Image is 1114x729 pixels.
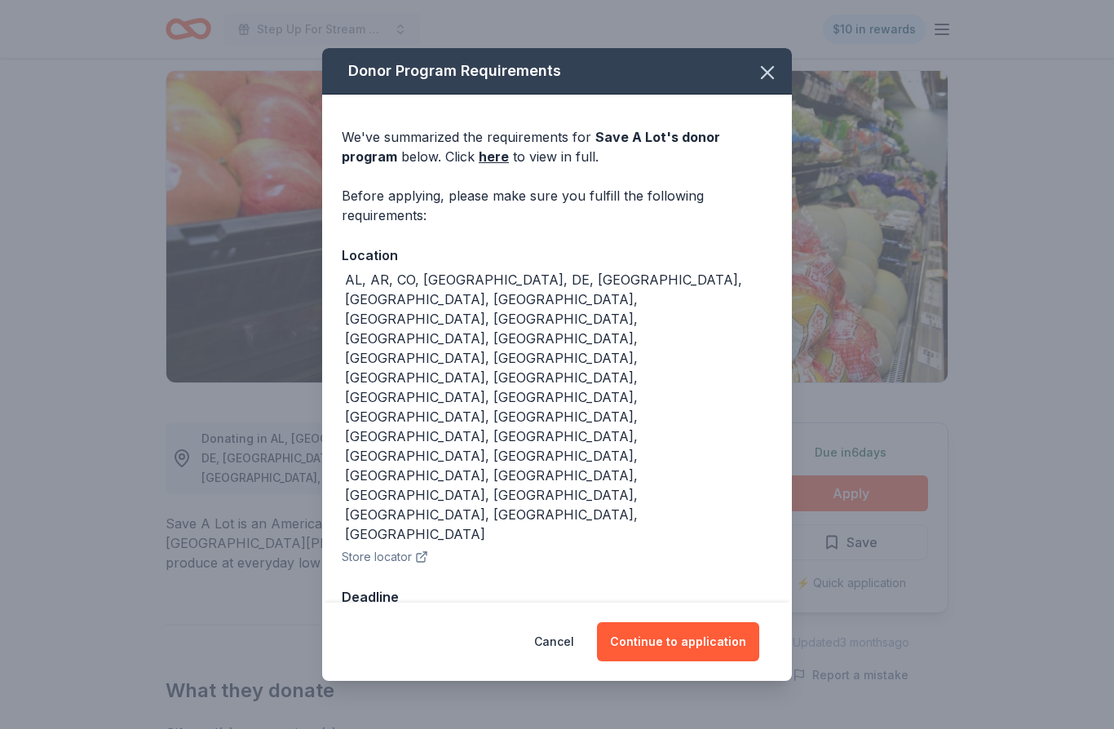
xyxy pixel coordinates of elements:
div: Before applying, please make sure you fulfill the following requirements: [342,186,772,225]
button: Store locator [342,547,428,567]
div: Location [342,245,772,266]
div: AL, AR, CO, [GEOGRAPHIC_DATA], DE, [GEOGRAPHIC_DATA], [GEOGRAPHIC_DATA], [GEOGRAPHIC_DATA], [GEOG... [345,270,772,544]
div: Donor Program Requirements [322,48,792,95]
button: Cancel [534,622,574,661]
div: We've summarized the requirements for below. Click to view in full. [342,127,772,166]
div: Deadline [342,586,772,607]
a: here [479,147,509,166]
button: Continue to application [597,622,759,661]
